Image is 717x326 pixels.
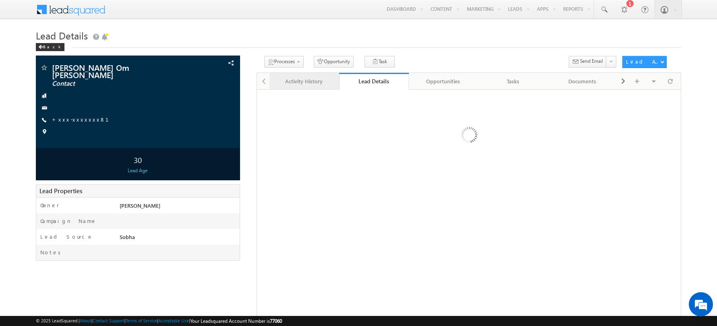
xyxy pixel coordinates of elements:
[276,76,332,86] div: Activity History
[38,152,238,167] div: 30
[52,80,179,88] span: Contact
[118,233,240,244] div: Sobha
[80,318,91,323] a: About
[270,318,282,324] span: 77060
[36,317,282,325] span: © 2025 LeadSquared | | | | |
[365,56,395,68] button: Task
[40,233,93,240] label: Lead Source
[38,167,238,174] div: Lead Age
[269,73,339,90] a: Activity History
[36,43,68,50] a: Back
[40,217,97,225] label: Campaign Name
[554,76,610,86] div: Documents
[580,58,603,65] span: Send Email
[126,318,157,323] a: Terms of Service
[158,318,189,323] a: Acceptable Use
[264,56,304,68] button: Processes
[40,249,64,256] label: Notes
[345,77,403,85] div: Lead Details
[40,202,59,209] label: Owner
[569,56,607,68] button: Send Email
[485,76,541,86] div: Tasks
[190,318,282,324] span: Your Leadsquared Account Number is
[626,58,660,65] div: Lead Actions
[339,73,409,90] a: Lead Details
[36,43,64,51] div: Back
[409,73,479,90] a: Opportunities
[36,29,88,42] span: Lead Details
[120,202,160,209] span: [PERSON_NAME]
[274,58,295,64] span: Processes
[93,318,124,323] a: Contact Support
[479,73,548,90] a: Tasks
[427,95,510,178] img: Loading...
[415,76,471,86] div: Opportunities
[52,64,179,78] span: [PERSON_NAME] Om [PERSON_NAME]
[548,73,618,90] a: Documents
[52,116,118,124] span: +xxx-xxxxxxx81
[622,56,667,68] button: Lead Actions
[314,56,354,68] button: Opportunity
[39,187,82,195] span: Lead Properties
